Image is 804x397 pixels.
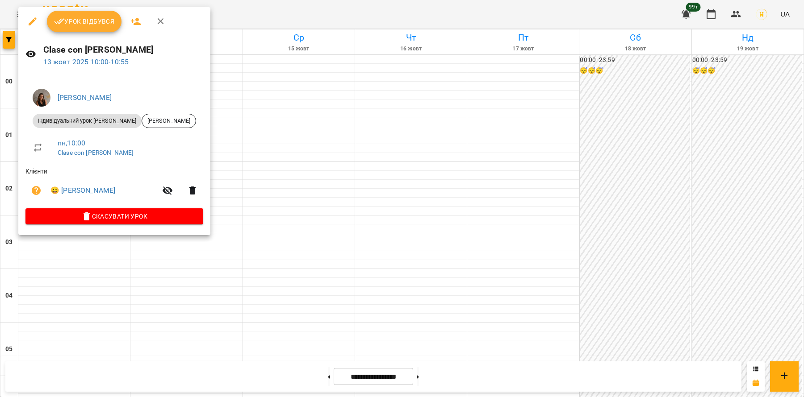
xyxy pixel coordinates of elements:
a: 😀 [PERSON_NAME] [50,185,115,196]
ul: Клієнти [25,167,203,208]
a: 13 жовт 2025 10:00-10:55 [43,58,129,66]
a: Clase con [PERSON_NAME] [58,149,134,156]
span: Скасувати Урок [33,211,196,222]
span: [PERSON_NAME] [142,117,196,125]
div: [PERSON_NAME] [142,114,196,128]
h6: Clase con [PERSON_NAME] [43,43,203,57]
img: 1057bdf408f765eec8ba57556ca8f70b.png [33,89,50,107]
a: пн , 10:00 [58,139,85,147]
a: [PERSON_NAME] [58,93,112,102]
span: Індивідуальний урок [PERSON_NAME] [33,117,142,125]
button: Візит ще не сплачено. Додати оплату? [25,180,47,201]
span: Урок відбувся [54,16,115,27]
button: Урок відбувся [47,11,122,32]
button: Скасувати Урок [25,208,203,224]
